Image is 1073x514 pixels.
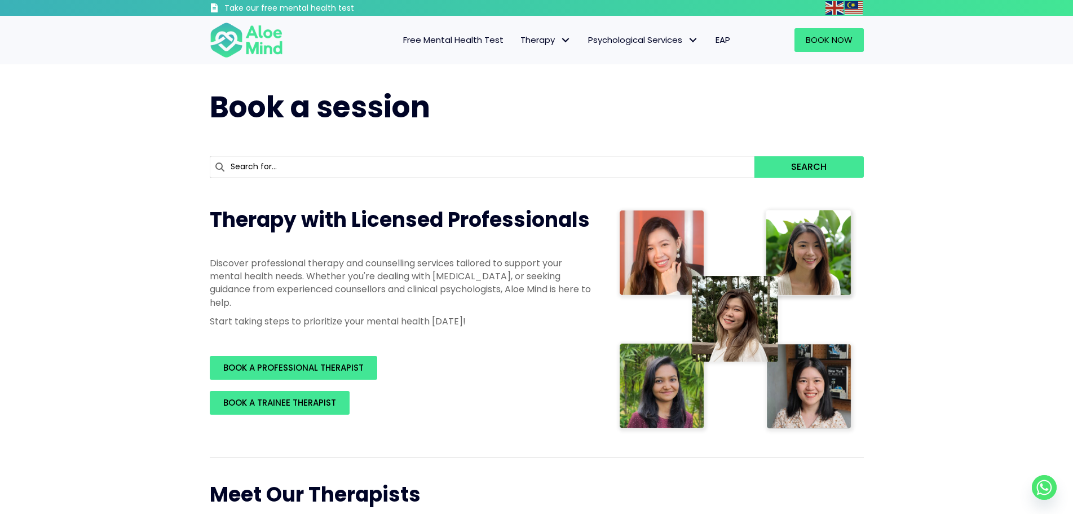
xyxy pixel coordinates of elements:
[403,34,504,46] span: Free Mental Health Test
[210,156,755,178] input: Search for...
[580,28,707,52] a: Psychological ServicesPsychological Services: submenu
[716,34,730,46] span: EAP
[210,480,421,509] span: Meet Our Therapists
[616,206,857,435] img: Therapist collage
[685,32,701,49] span: Psychological Services: submenu
[210,21,283,59] img: Aloe mind Logo
[806,34,853,46] span: Book Now
[825,1,845,14] a: English
[298,28,739,52] nav: Menu
[588,34,699,46] span: Psychological Services
[210,3,414,16] a: Take our free mental health test
[223,397,336,408] span: BOOK A TRAINEE THERAPIST
[210,391,350,415] a: BOOK A TRAINEE THERAPIST
[794,28,864,52] a: Book Now
[754,156,863,178] button: Search
[395,28,512,52] a: Free Mental Health Test
[825,1,844,15] img: en
[520,34,571,46] span: Therapy
[845,1,864,14] a: Malay
[210,257,593,309] p: Discover professional therapy and counselling services tailored to support your mental health nee...
[845,1,863,15] img: ms
[210,315,593,328] p: Start taking steps to prioritize your mental health [DATE]!
[210,356,377,380] a: BOOK A PROFESSIONAL THERAPIST
[707,28,739,52] a: EAP
[1032,475,1057,500] a: Whatsapp
[223,362,364,374] span: BOOK A PROFESSIONAL THERAPIST
[210,86,430,128] span: Book a session
[224,3,414,14] h3: Take our free mental health test
[210,205,590,234] span: Therapy with Licensed Professionals
[512,28,580,52] a: TherapyTherapy: submenu
[558,32,574,49] span: Therapy: submenu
